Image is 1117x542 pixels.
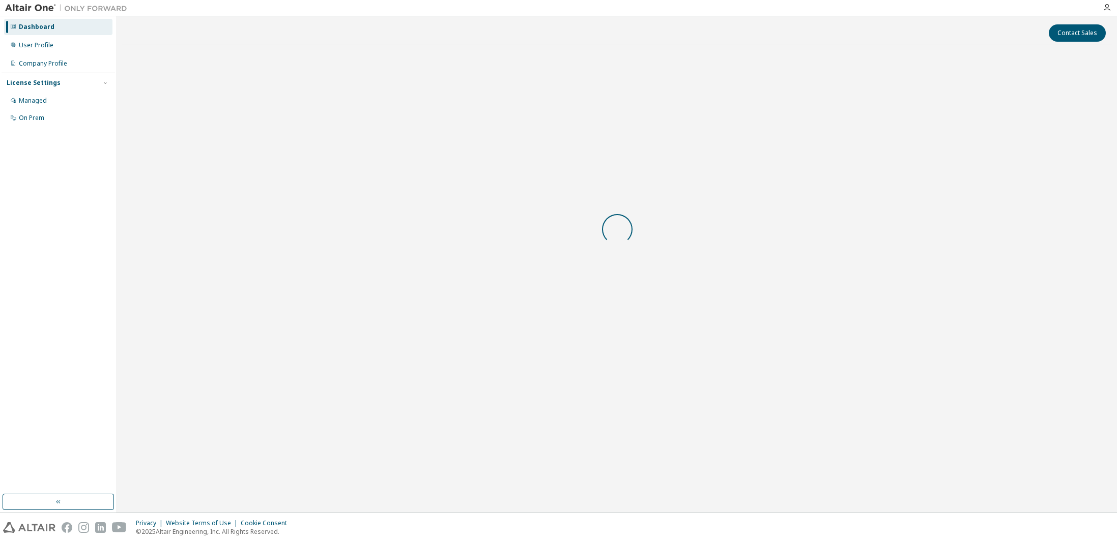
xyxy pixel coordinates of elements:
div: On Prem [19,114,44,122]
div: User Profile [19,41,53,49]
div: License Settings [7,79,61,87]
img: youtube.svg [112,522,127,533]
div: Cookie Consent [241,519,293,527]
div: Company Profile [19,59,67,68]
img: facebook.svg [62,522,72,533]
div: Managed [19,97,47,105]
img: altair_logo.svg [3,522,55,533]
img: Altair One [5,3,132,13]
img: linkedin.svg [95,522,106,533]
div: Website Terms of Use [166,519,241,527]
div: Dashboard [19,23,54,31]
button: Contact Sales [1049,24,1106,42]
img: instagram.svg [78,522,89,533]
p: © 2025 Altair Engineering, Inc. All Rights Reserved. [136,527,293,536]
div: Privacy [136,519,166,527]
